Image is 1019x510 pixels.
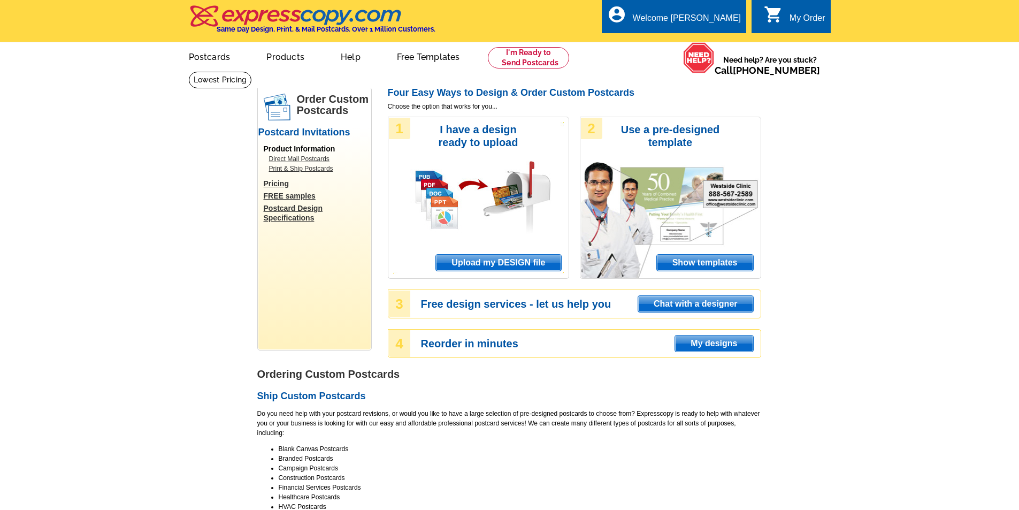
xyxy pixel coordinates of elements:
a: Chat with a designer [638,295,753,313]
a: Show templates [656,254,754,271]
p: Do you need help with your postcard revisions, or would you like to have a large selection of pre... [257,409,761,438]
li: Blank Canvas Postcards [279,444,761,454]
img: postcards.png [264,94,290,120]
a: shopping_cart My Order [764,12,825,25]
div: My Order [790,13,825,28]
a: Direct Mail Postcards [269,154,365,164]
h1: Order Custom Postcards [297,94,371,116]
a: Same Day Design, Print, & Mail Postcards. Over 1 Million Customers. [189,13,435,33]
span: Show templates [657,255,753,271]
div: 2 [581,118,602,139]
div: 4 [389,330,410,357]
a: Free Templates [380,43,477,68]
h4: Same Day Design, Print, & Mail Postcards. Over 1 Million Customers. [217,25,435,33]
span: Choose the option that works for you... [388,102,761,111]
i: account_circle [607,5,626,24]
h3: Use a pre-designed template [616,123,725,149]
span: Product Information [264,144,335,153]
span: Call [715,65,820,76]
a: Postcard Design Specifications [264,203,371,223]
h2: Postcard Invitations [258,127,371,139]
a: Help [324,43,378,68]
div: Welcome [PERSON_NAME] [633,13,741,28]
li: Financial Services Postcards [279,483,761,492]
a: Postcards [172,43,248,68]
span: Need help? Are you stuck? [715,55,825,76]
a: Print & Ship Postcards [269,164,365,173]
span: Upload my DESIGN file [436,255,561,271]
h2: Ship Custom Postcards [257,391,761,402]
a: [PHONE_NUMBER] [733,65,820,76]
img: help [683,42,715,73]
li: Healthcare Postcards [279,492,761,502]
li: Campaign Postcards [279,463,761,473]
h3: Reorder in minutes [421,339,760,348]
a: FREE samples [264,191,371,201]
strong: Ordering Custom Postcards [257,368,400,380]
a: My designs [675,335,753,352]
a: Pricing [264,179,371,188]
div: 1 [389,118,410,139]
h3: Free design services - let us help you [421,299,760,309]
div: 3 [389,291,410,317]
i: shopping_cart [764,5,783,24]
h3: I have a design ready to upload [424,123,533,149]
li: Construction Postcards [279,473,761,483]
span: Chat with a designer [638,296,753,312]
li: Branded Postcards [279,454,761,463]
h2: Four Easy Ways to Design & Order Custom Postcards [388,87,761,99]
a: Upload my DESIGN file [435,254,561,271]
a: Products [249,43,321,68]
